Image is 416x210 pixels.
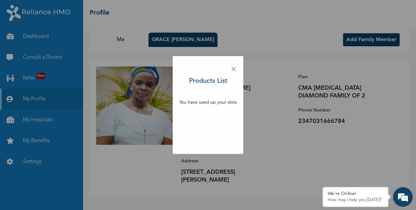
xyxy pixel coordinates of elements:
div: We're Online! [328,191,383,197]
img: d_794563401_company_1708531726252_794563401 [12,33,26,49]
textarea: Type your message and hit 'Enter' [3,153,125,176]
p: You have used up your slots [179,99,237,106]
div: FAQs [64,176,125,196]
div: Chat with us now [34,37,110,45]
h3: Products List [189,76,227,86]
div: Minimize live chat window [107,3,123,19]
span: Conversation [3,187,64,192]
span: We're online! [38,70,90,136]
span: × [231,63,237,76]
p: How may I help you today? [328,198,383,203]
